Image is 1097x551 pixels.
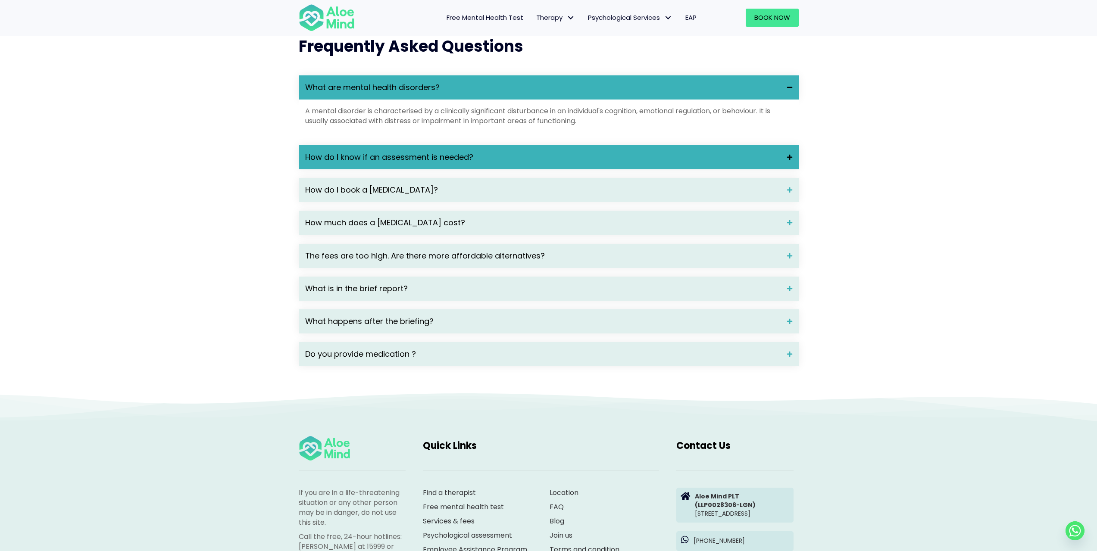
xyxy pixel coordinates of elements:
[536,13,575,22] span: Therapy
[366,9,703,27] nav: Menu
[550,488,578,498] a: Location
[299,35,523,57] span: Frequently Asked Questions
[676,488,794,523] a: Aloe Mind PLT(LLP0028306-LGN)[STREET_ADDRESS]
[695,492,789,518] p: [STREET_ADDRESS]
[305,316,781,327] span: What happens after the briefing?
[685,13,697,22] span: EAP
[299,435,350,461] img: Aloe mind Logo
[550,516,564,526] a: Blog
[565,12,577,24] span: Therapy: submenu
[423,516,475,526] a: Services & fees
[676,531,794,551] a: [PHONE_NUMBER]
[1066,521,1084,540] a: Whatsapp
[305,184,781,196] span: How do I book a [MEDICAL_DATA]?
[695,501,756,509] strong: (LLP0028306-LGN)
[550,530,572,540] a: Join us
[676,439,731,452] span: Contact Us
[305,217,781,228] span: How much does a [MEDICAL_DATA] cost?
[695,492,739,501] strong: Aloe Mind PLT
[423,502,504,512] a: Free mental health test
[530,9,581,27] a: TherapyTherapy: submenu
[447,13,523,22] span: Free Mental Health Test
[299,488,406,528] p: If you are in a life-threatening situation or any other person may be in danger, do not use this ...
[305,152,781,163] span: How do I know if an assessment is needed?
[423,530,512,540] a: Psychological assessment
[305,349,781,360] span: Do you provide medication ?
[746,9,799,27] a: Book Now
[550,502,564,512] a: FAQ
[679,9,703,27] a: EAP
[423,439,477,452] span: Quick Links
[662,12,675,24] span: Psychological Services: submenu
[305,106,792,126] p: A mental disorder is characterised by a clinically significant disturbance in an individual's cog...
[440,9,530,27] a: Free Mental Health Test
[423,488,476,498] a: Find a therapist
[305,82,781,93] span: What are mental health disorders?
[299,3,355,32] img: Aloe mind Logo
[305,250,781,261] span: The fees are too high. Are there more affordable alternatives?
[581,9,679,27] a: Psychological ServicesPsychological Services: submenu
[694,536,789,545] p: [PHONE_NUMBER]
[305,283,781,294] span: What is in the brief report?
[754,13,790,22] span: Book Now
[588,13,672,22] span: Psychological Services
